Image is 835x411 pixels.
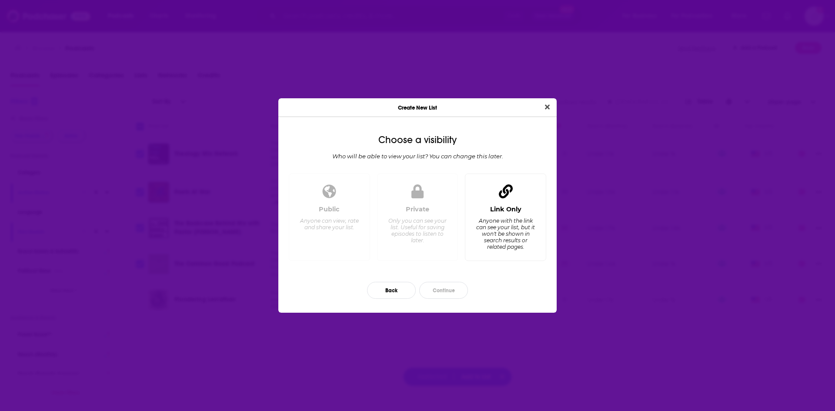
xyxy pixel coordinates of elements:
div: Private [406,205,429,213]
div: Link Only [490,205,521,213]
div: Create New List [278,98,557,117]
button: Back [367,282,416,299]
div: Choose a visibility [285,134,550,146]
div: Who will be able to view your list? You can change this later. [285,153,550,160]
button: Close [541,102,553,113]
div: Anyone with the link can see your list, but it won't be shown in search results or related pages. [476,217,535,250]
button: Continue [419,282,468,299]
div: Anyone can view, rate and share your list. [300,217,359,231]
div: Only you can see your list. Useful for saving episodes to listen to later. [387,217,447,244]
div: Public [319,205,340,213]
